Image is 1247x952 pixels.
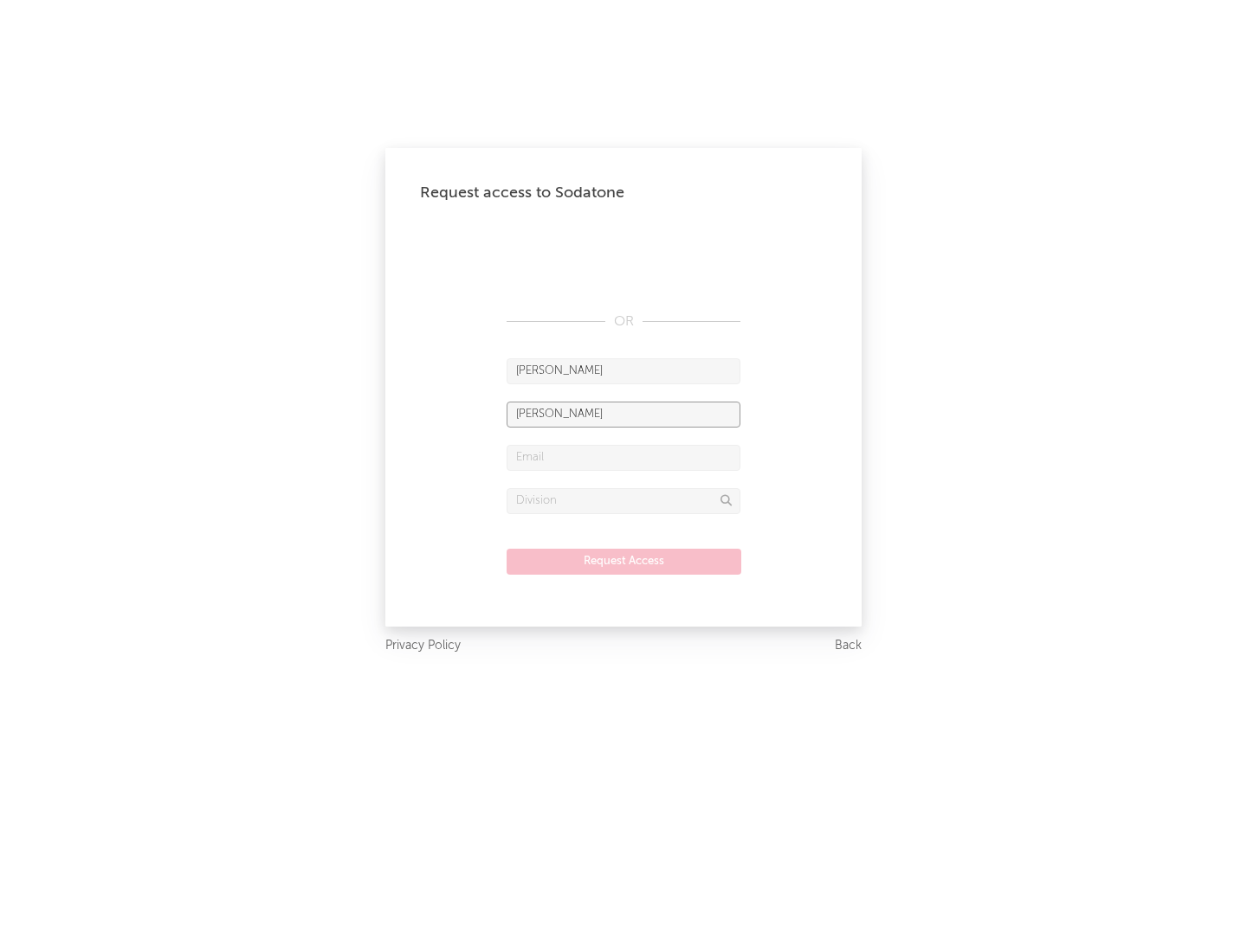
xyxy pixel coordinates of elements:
[507,488,740,514] input: Division
[507,358,740,384] input: First Name
[507,402,740,428] input: Last Name
[507,312,740,332] div: OR
[835,635,862,657] a: Back
[507,549,741,575] button: Request Access
[385,635,461,657] a: Privacy Policy
[507,445,740,471] input: Email
[420,183,827,203] div: Request access to Sodatone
